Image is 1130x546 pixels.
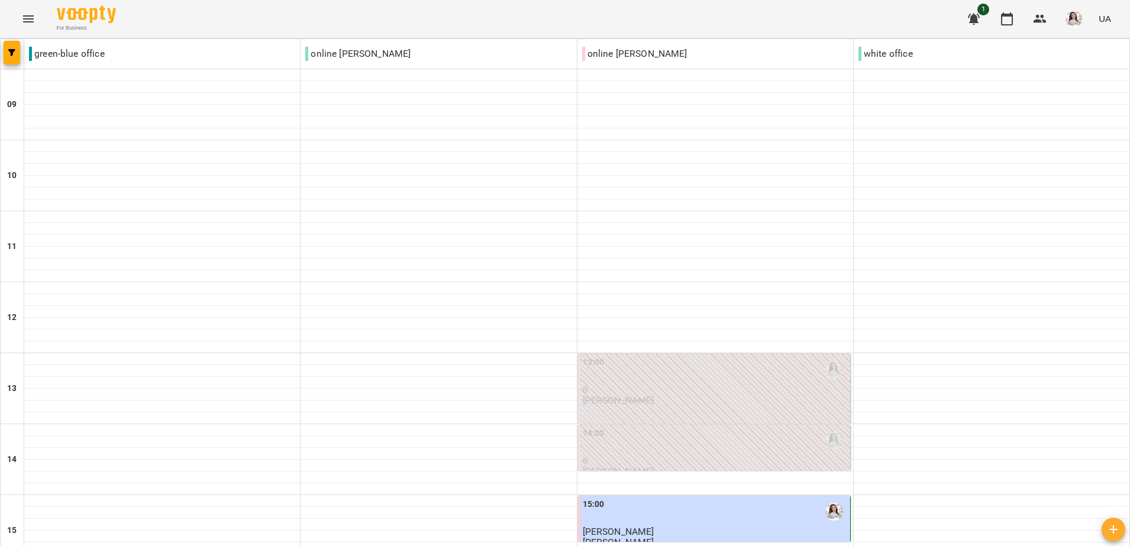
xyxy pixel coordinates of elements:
span: UA [1099,12,1111,25]
h6: 15 [7,524,17,537]
button: UA [1094,8,1116,30]
span: 1 [977,4,989,15]
h6: 13 [7,382,17,395]
p: white office [858,47,913,61]
p: online [PERSON_NAME] [582,47,687,61]
h6: 11 [7,240,17,253]
p: green-blue office [29,47,105,61]
img: Наталя [825,503,843,521]
h6: 09 [7,98,17,111]
h6: 12 [7,311,17,324]
p: 0 [583,455,848,466]
h6: 10 [7,169,17,182]
button: Створити урок [1102,518,1125,541]
img: Voopty Logo [57,6,116,23]
p: online [PERSON_NAME] [305,47,411,61]
span: [PERSON_NAME] [583,526,654,537]
label: 14:00 [583,427,605,440]
p: [PERSON_NAME] [583,466,654,476]
button: Menu [14,5,43,33]
p: 0 [583,385,848,395]
label: 13:00 [583,356,605,369]
img: Наталя [825,432,843,450]
img: Наталя [825,361,843,379]
h6: 14 [7,453,17,466]
span: For Business [57,24,116,32]
label: 15:00 [583,498,605,511]
img: a694e0b2dea0f9e3a16b402a4dbce13d.jpeg [1066,11,1082,27]
p: [PERSON_NAME] [583,395,654,405]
